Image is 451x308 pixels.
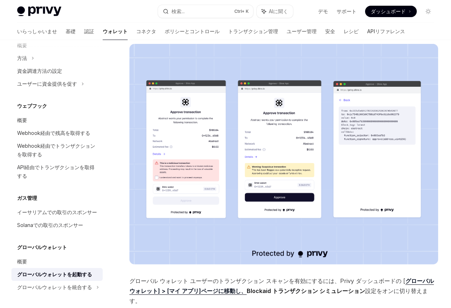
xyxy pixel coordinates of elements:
font: デモ [318,8,328,14]
button: AIに聞く [257,5,293,18]
font: ポリシーとコントロール [165,28,220,34]
font: ユーザー管理 [287,28,317,34]
font: Privy ダッシュボードの [ [340,277,405,284]
font: コネクタ [136,28,156,34]
font: レシピ [344,28,359,34]
a: 資金調達方法の設定 [11,65,103,77]
a: ウォレット [103,23,128,40]
button: 検索...Ctrl+ K [158,5,253,18]
font: 方法 [17,55,27,61]
font: Webhook経由でトランザクションを取得する [17,143,95,157]
font: 概要 [17,258,27,264]
a: API経由でトランザクションを取得する [11,161,103,182]
font: ガス管理 [17,195,37,201]
a: コネクタ [136,23,156,40]
font: 資金調達方法の設定 [17,68,62,74]
font: 概要 [17,117,27,123]
font: Blockaid トランザクション シミュレーション [247,287,365,294]
font: API経由でトランザクションを取得する [17,164,94,179]
font: Ctrl [234,9,242,14]
font: APIリファレンス [367,28,405,34]
a: 認証 [84,23,94,40]
a: 概要 [11,114,103,127]
img: トランザクションスキャンUI [129,44,438,265]
font: + K [242,9,249,14]
a: デモ [318,8,328,15]
a: APIリファレンス [367,23,405,40]
font: 検索... [171,8,185,14]
a: Webhook経由でトランザクションを取得する [11,140,103,161]
font: 基礎 [66,28,76,34]
button: ダークモードを切り替える [422,6,434,17]
a: ダッシュボード [365,6,417,17]
font: AIに聞く [269,8,288,14]
font: グローバルウォレットを起動する [17,271,92,277]
a: Webhook経由で残高を取得する [11,127,103,140]
a: ユーザー管理 [287,23,317,40]
a: イーサリアムでの取引のスポンサー [11,206,103,219]
font: トランザクション管理 [228,28,278,34]
a: サポート [337,8,357,15]
font: グローバル ウォレット ユーザーのトランザクション スキャンを有効にするには、 [129,277,340,284]
font: グローバルウォレットを統合する [17,284,92,290]
a: 基礎 [66,23,76,40]
font: いらっしゃいませ [17,28,57,34]
img: ライトロゴ [17,6,61,16]
font: ウォレット [103,28,128,34]
font: グローバルウォレット [17,244,67,250]
font: イーサリアムでの取引のスポンサー [17,209,97,215]
font: Webhook経由で残高を取得する [17,130,90,136]
font: ダッシュボード [371,8,406,14]
a: トランザクション管理 [228,23,278,40]
a: Solanaでの取引のスポンサー [11,219,103,232]
a: グローバルウォレットを起動する [11,268,103,281]
a: レシピ [344,23,359,40]
font: 認証 [84,28,94,34]
font: ウェブフック [17,103,47,109]
font: ユーザーに資金提供を促す [17,81,77,87]
a: いらっしゃいませ [17,23,57,40]
a: 概要 [11,255,103,268]
font: Solanaでの取引のスポンサー [17,222,83,228]
a: ポリシーとコントロール [165,23,220,40]
a: 安全 [325,23,335,40]
font: 安全 [325,28,335,34]
font: サポート [337,8,357,14]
